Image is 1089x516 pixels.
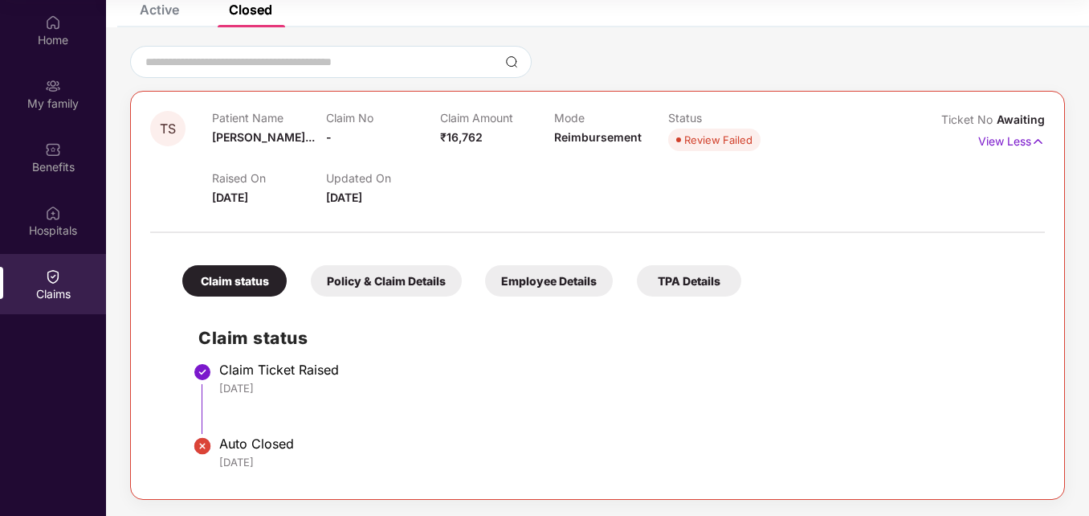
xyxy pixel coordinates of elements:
[219,436,1029,452] div: Auto Closed
[45,14,61,31] img: svg+xml;base64,PHN2ZyBpZD0iSG9tZSIgeG1sbnM9Imh0dHA6Ly93d3cudzMub3JnLzIwMDAvc3ZnIiB3aWR0aD0iMjAiIG...
[505,55,518,68] img: svg+xml;base64,PHN2ZyBpZD0iU2VhcmNoLTMyeDMyIiB4bWxucz0iaHR0cDovL3d3dy53My5vcmcvMjAwMC9zdmciIHdpZH...
[440,130,483,144] span: ₹16,762
[554,111,668,125] p: Mode
[198,325,1029,351] h2: Claim status
[326,111,440,125] p: Claim No
[212,171,326,185] p: Raised On
[193,436,212,456] img: svg+xml;base64,PHN2ZyBpZD0iU3RlcC1Eb25lLTIweDIwIiB4bWxucz0iaHR0cDovL3d3dy53My5vcmcvMjAwMC9zdmciIH...
[45,141,61,158] img: svg+xml;base64,PHN2ZyBpZD0iQmVuZWZpdHMiIHhtbG5zPSJodHRwOi8vd3d3LnczLm9yZy8yMDAwL3N2ZyIgd2lkdGg9Ij...
[326,171,440,185] p: Updated On
[45,268,61,285] img: svg+xml;base64,PHN2ZyBpZD0iQ2xhaW0iIHhtbG5zPSJodHRwOi8vd3d3LnczLm9yZy8yMDAwL3N2ZyIgd2lkdGg9IjIwIi...
[45,78,61,94] img: svg+xml;base64,PHN2ZyB3aWR0aD0iMjAiIGhlaWdodD0iMjAiIHZpZXdCb3g9IjAgMCAyMCAyMCIgZmlsbD0ibm9uZSIgeG...
[193,362,212,382] img: svg+xml;base64,PHN2ZyBpZD0iU3RlcC1Eb25lLTMyeDMyIiB4bWxucz0iaHR0cDovL3d3dy53My5vcmcvMjAwMC9zdmciIH...
[219,362,1029,378] div: Claim Ticket Raised
[978,129,1045,150] p: View Less
[684,132,753,148] div: Review Failed
[637,265,741,297] div: TPA Details
[140,2,179,18] div: Active
[326,190,362,204] span: [DATE]
[440,111,554,125] p: Claim Amount
[212,190,248,204] span: [DATE]
[1031,133,1045,150] img: svg+xml;base64,PHN2ZyB4bWxucz0iaHR0cDovL3d3dy53My5vcmcvMjAwMC9zdmciIHdpZHRoPSIxNyIgaGVpZ2h0PSIxNy...
[219,381,1029,395] div: [DATE]
[219,455,1029,469] div: [DATE]
[212,111,326,125] p: Patient Name
[311,265,462,297] div: Policy & Claim Details
[941,113,997,126] span: Ticket No
[485,265,613,297] div: Employee Details
[45,205,61,221] img: svg+xml;base64,PHN2ZyBpZD0iSG9zcGl0YWxzIiB4bWxucz0iaHR0cDovL3d3dy53My5vcmcvMjAwMC9zdmciIHdpZHRoPS...
[554,130,642,144] span: Reimbursement
[997,113,1045,126] span: Awaiting
[160,122,176,136] span: TS
[668,111,782,125] p: Status
[229,2,272,18] div: Closed
[326,130,332,144] span: -
[212,130,315,144] span: [PERSON_NAME]...
[182,265,287,297] div: Claim status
